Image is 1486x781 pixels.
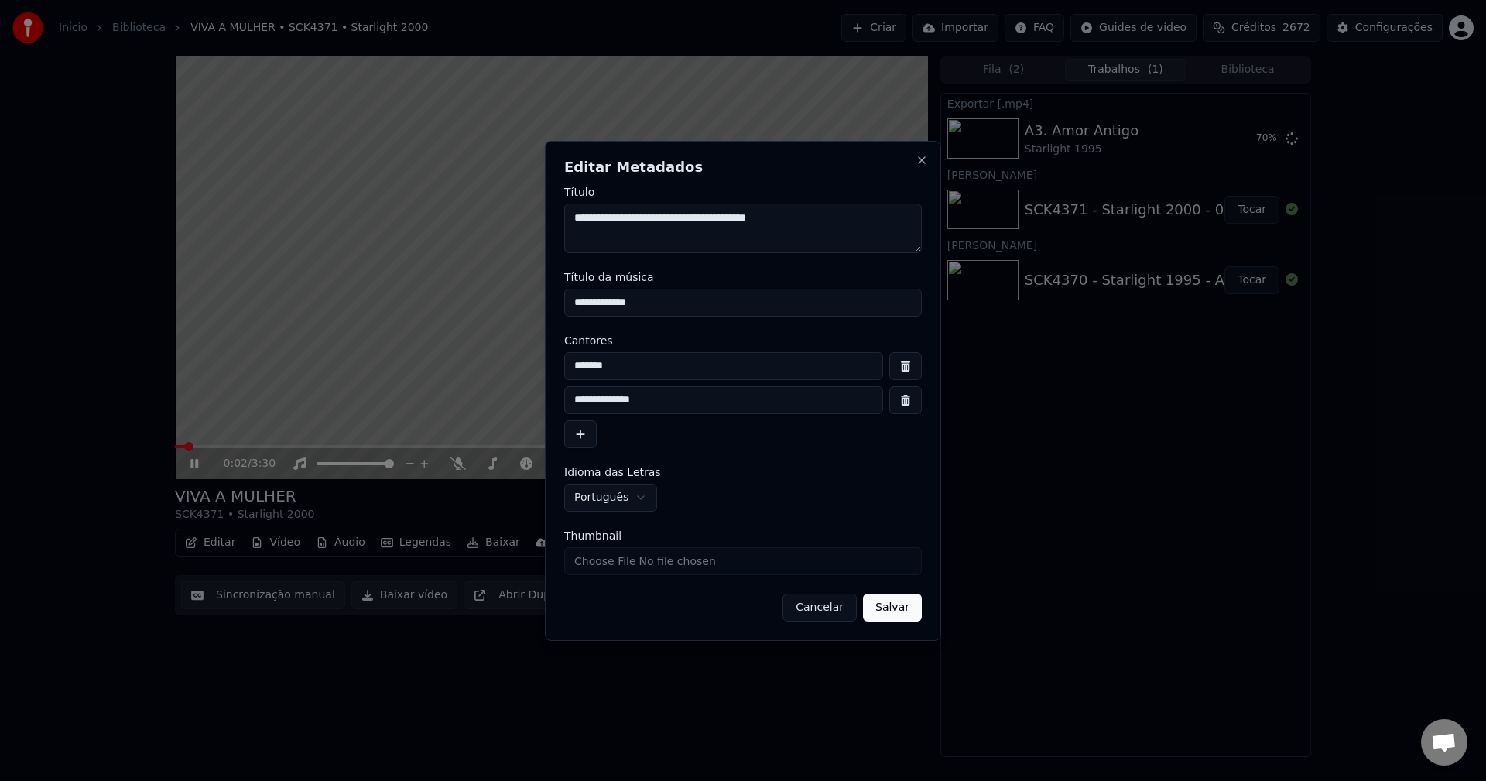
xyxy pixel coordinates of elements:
label: Cantores [564,335,922,346]
button: Cancelar [782,594,857,622]
button: Salvar [863,594,922,622]
label: Título da música [564,272,922,283]
label: Título [564,187,922,197]
h2: Editar Metadados [564,160,922,174]
span: Thumbnail [564,530,621,541]
span: Idioma das Letras [564,467,661,478]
